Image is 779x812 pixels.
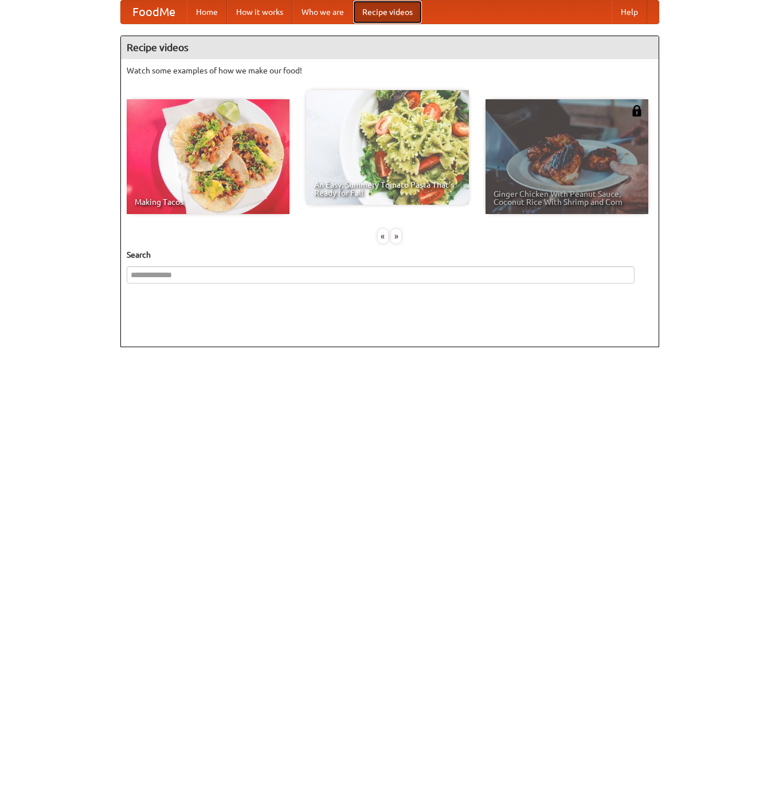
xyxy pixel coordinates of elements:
span: Making Tacos [135,198,281,206]
a: FoodMe [121,1,187,24]
div: « [378,229,388,243]
a: How it works [227,1,292,24]
a: An Easy, Summery Tomato Pasta That's Ready for Fall [306,90,469,205]
a: Making Tacos [127,99,289,214]
a: Help [612,1,647,24]
p: Watch some examples of how we make our food! [127,65,653,76]
a: Who we are [292,1,353,24]
span: An Easy, Summery Tomato Pasta That's Ready for Fall [314,181,461,197]
a: Home [187,1,227,24]
a: Recipe videos [353,1,422,24]
h5: Search [127,249,653,261]
div: » [391,229,401,243]
img: 483408.png [631,105,643,116]
h4: Recipe videos [121,36,659,59]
